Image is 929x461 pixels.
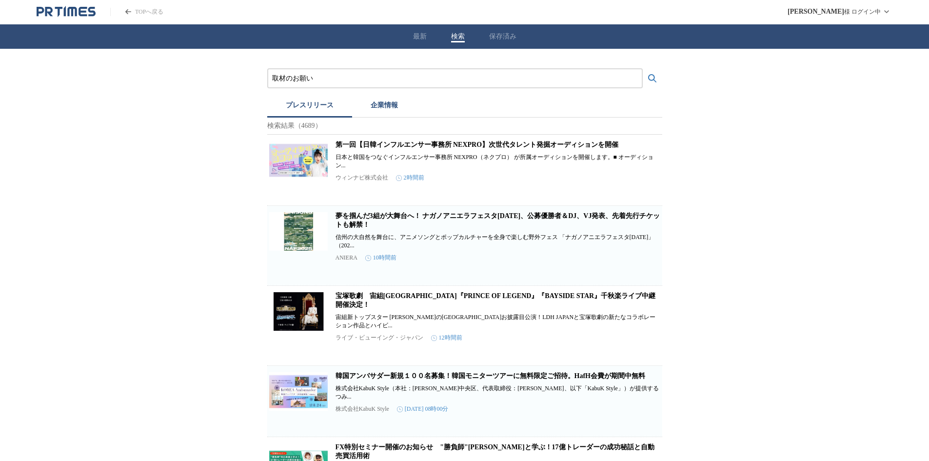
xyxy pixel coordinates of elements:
img: 夢を掴んだ3組が大舞台へ！ ナガノアニエラフェスタ2025、公募優勝者＆DJ、VJ発表、先着先行チケットも解禁！ [269,212,328,251]
p: ライブ・ビューイング・ジャパン [336,334,423,342]
img: 宝塚歌劇 宙組宝塚大劇場公演『PRINCE OF LEGEND』『BAYSIDE STAR』千秋楽ライブ中継 開催決定！ [269,292,328,331]
p: ANIERA [336,254,357,261]
time: 2時間前 [396,174,424,182]
p: 検索結果（4689） [267,118,662,135]
a: PR TIMESのトップページはこちら [110,8,163,16]
p: 株式会社KabuK Style（本社：[PERSON_NAME]中央区、代表取締役：[PERSON_NAME]、以下「KabuK Style」）が提供するつみ... [336,384,660,401]
button: 最新 [413,32,427,41]
time: 10時間前 [365,254,396,262]
time: [DATE] 08時00分 [397,405,449,413]
button: 企業情報 [352,96,416,118]
button: プレスリリース [267,96,352,118]
button: 保存済み [489,32,516,41]
button: 検索 [451,32,465,41]
a: 夢を掴んだ3組が大舞台へ！ ナガノアニエラフェスタ[DATE]、公募優勝者＆DJ、VJ発表、先着先行チケットも解禁！ [336,212,660,228]
input: プレスリリースおよび企業を検索する [272,73,638,84]
p: ウィンナビ株式会社 [336,174,388,182]
a: 第一回【日韓インフルエンサー事務所 NEXPRO】次世代タレント発掘オーディションを開催 [336,141,619,148]
img: 第一回【日韓インフルエンサー事務所 NEXPRO】次世代タレント発掘オーディションを開催 [269,140,328,180]
p: 日本と韓国をつなぐインフルエンサー事務所 NEXPRO（ネクプロ） が所属オーディションを開催します。■ オーディション... [336,153,660,170]
p: 信州の大自然を舞台に、アニメソングとポップカルチャーを全身で楽しむ野外フェス 「ナガノアニエラフェスタ[DATE]」（202... [336,233,660,250]
span: [PERSON_NAME] [788,8,844,16]
img: 韓国アンバサダー新規１００名募集！韓国モニターツアーに無料限定ご招待。HafH会費が期間中無料 [269,372,328,411]
a: FX特別セミナー開催のお知らせ "勝負師"[PERSON_NAME]と学ぶ！17億トレーダーの成功秘話と自動売買活用術 [336,443,654,460]
a: 宝塚歌劇 宙組[GEOGRAPHIC_DATA]『PRINCE OF LEGEND』『BAYSIDE STAR』千秋楽ライブ中継 開催決定！ [336,292,656,308]
a: 韓国アンバサダー新規１００名募集！韓国モニターツアーに無料限定ご招待。HafH会費が期間中無料 [336,372,645,380]
p: 株式会社KabuK Style [336,405,389,413]
p: 宙組新トップスター [PERSON_NAME]の[GEOGRAPHIC_DATA]お披露目公演！LDH JAPANと宝塚歌劇の新たなコラボレーション作品とハイビ... [336,313,660,330]
button: 検索する [643,69,662,88]
a: PR TIMESのトップページはこちら [37,6,96,18]
time: 12時間前 [431,334,462,342]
